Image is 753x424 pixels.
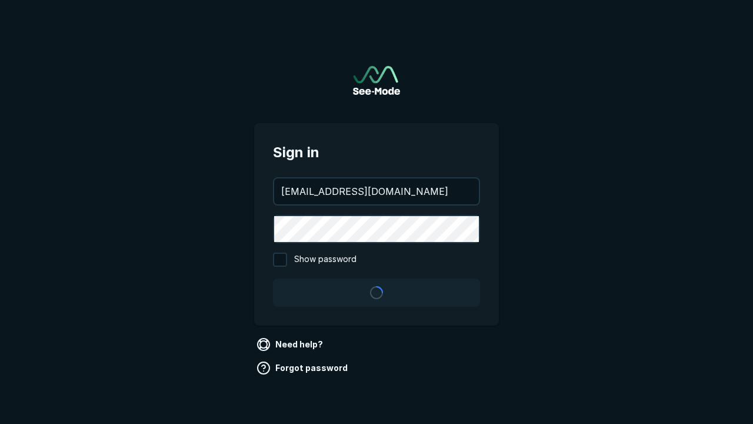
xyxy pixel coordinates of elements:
input: your@email.com [274,178,479,204]
span: Show password [294,253,356,267]
a: Need help? [254,335,328,354]
a: Go to sign in [353,66,400,95]
a: Forgot password [254,359,352,377]
img: See-Mode Logo [353,66,400,95]
span: Sign in [273,142,480,163]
